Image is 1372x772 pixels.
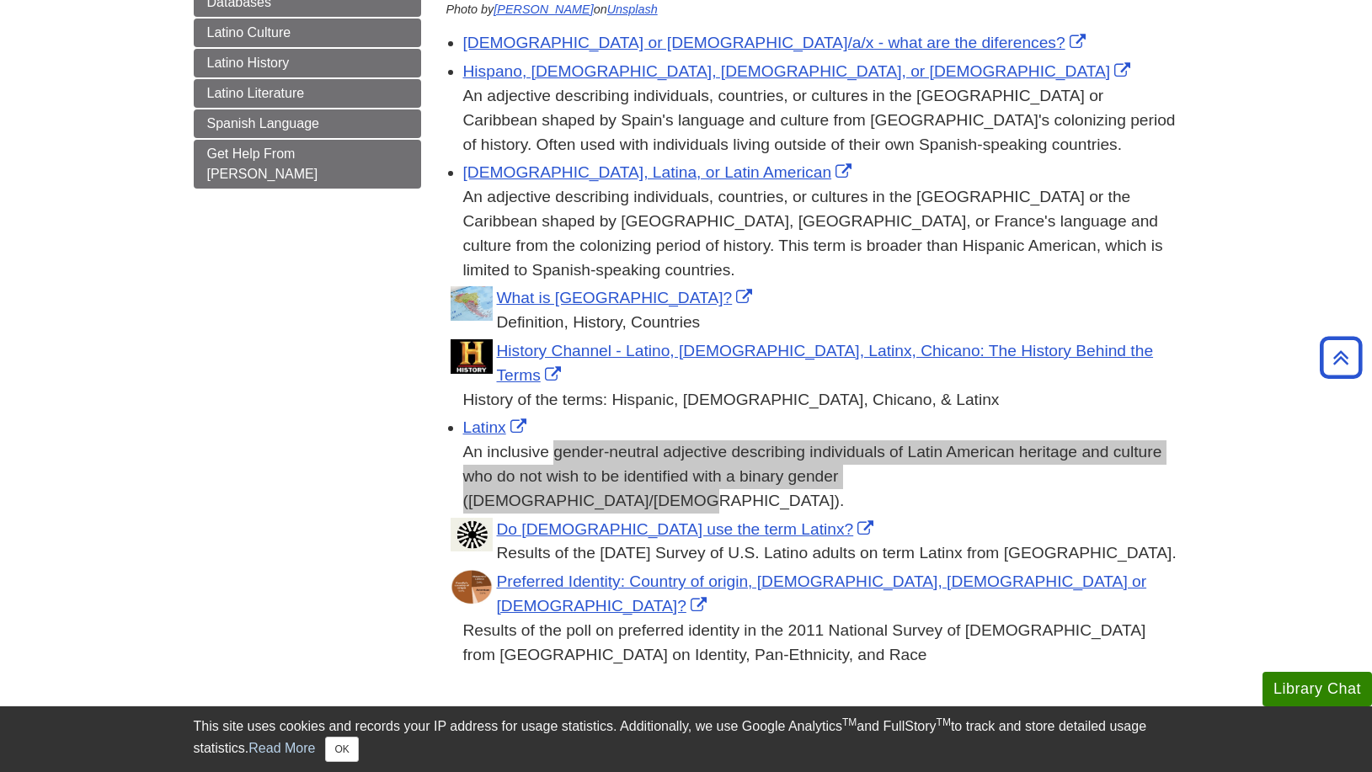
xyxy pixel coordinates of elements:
[497,572,1147,615] a: Link opens in new window
[207,56,290,70] span: Latino History
[463,440,1179,513] div: An inclusive gender-neutral adjective describing individuals of Latin American heritage and cultu...
[451,570,493,604] img: Pie chart of survey results
[463,84,1179,157] div: An adjective describing individuals, countries, or cultures in the [GEOGRAPHIC_DATA] or Caribbean...
[194,716,1179,762] div: This site uses cookies and records your IP address for usage statistics. Additionally, we use Goo...
[207,146,318,181] span: Get Help From [PERSON_NAME]
[451,518,493,551] img: Pew Research Center
[194,109,421,138] a: Spanish Language
[463,311,1179,335] div: Definition, History, Countries
[1263,672,1372,706] button: Library Chat
[494,3,593,16] a: [PERSON_NAME]
[842,716,857,728] sup: TM
[463,62,1135,80] a: Link opens in new window
[194,79,421,108] a: Latino Literature
[463,541,1179,566] div: Results of the [DATE] Survey of U.S. Latino adults on term Latinx from [GEOGRAPHIC_DATA].
[937,716,951,728] sup: TM
[497,520,878,538] a: Link opens in new window
[497,289,757,306] a: Link opens in new window
[325,737,358,762] button: Close
[463,34,1090,51] a: Link opens in new window
[463,163,857,181] a: Link opens in new window
[463,418,531,436] a: Link opens in new window
[207,116,319,130] span: Spanish Language
[446,1,1179,19] p: Photo by on
[463,185,1179,282] div: An adjective describing individuals, countries, or cultures in the [GEOGRAPHIC_DATA] or the Carib...
[194,49,421,77] a: Latino History
[1314,346,1368,369] a: Back to Top
[607,3,658,16] a: Unsplash
[194,140,421,189] a: Get Help From [PERSON_NAME]
[248,741,315,755] a: Read More
[207,86,305,100] span: Latino Literature
[463,388,1179,413] div: History of the terms: Hispanic, [DEMOGRAPHIC_DATA], Chicano, & Latinx
[463,619,1179,668] div: Results of the poll on preferred identity in the 2011 National Survey of [DEMOGRAPHIC_DATA] from ...
[194,19,421,47] a: Latino Culture
[497,342,1154,384] a: Link opens in new window
[207,25,291,40] span: Latino Culture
